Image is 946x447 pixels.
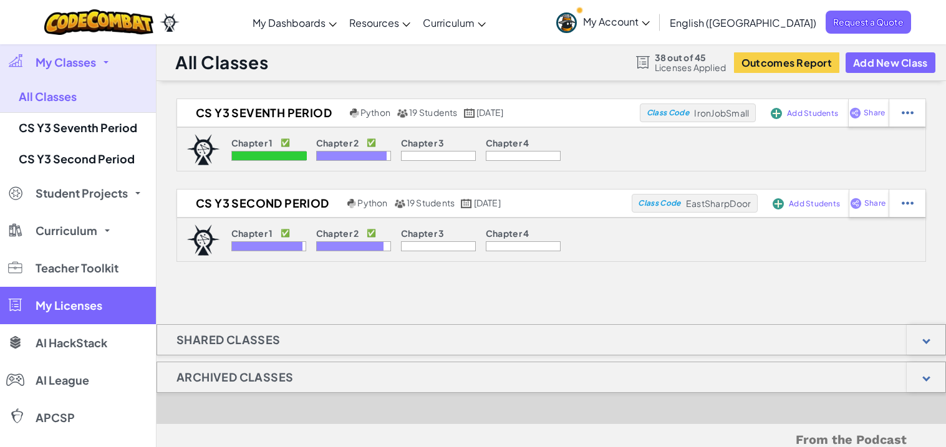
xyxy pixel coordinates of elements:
span: Add Students [789,200,840,208]
a: My Account [550,2,656,42]
span: Curriculum [36,225,97,236]
img: IconAddStudents.svg [771,108,782,119]
span: AI HackStack [36,337,107,348]
span: 38 out of 45 [655,52,726,62]
p: ✅ [281,138,290,148]
p: Chapter 2 [316,228,359,238]
img: calendar.svg [461,199,472,208]
button: Add New Class [846,52,935,73]
img: IconStudentEllipsis.svg [902,198,914,209]
a: Resources [343,6,417,39]
span: 19 Students [409,107,458,118]
span: Class Code [638,199,680,207]
span: Share [864,109,885,117]
h2: CS Y3 Seventh Period [177,103,347,122]
span: English ([GEOGRAPHIC_DATA]) [670,16,816,29]
p: Chapter 3 [401,228,445,238]
span: My Classes [36,57,96,68]
span: My Dashboards [253,16,326,29]
span: 19 Students [407,197,455,208]
span: Python [357,197,387,208]
img: logo [186,134,220,165]
a: CS Y3 Second Period Python 19 Students [DATE] [177,194,632,213]
p: ✅ [367,138,376,148]
img: IconShare_Purple.svg [850,198,862,209]
span: My Licenses [36,300,102,311]
span: Resources [349,16,399,29]
img: python.png [347,199,357,208]
img: IconShare_Purple.svg [849,107,861,118]
span: Teacher Toolkit [36,262,118,274]
p: Chapter 4 [486,138,529,148]
p: Chapter 4 [486,228,529,238]
button: Outcomes Report [734,52,839,73]
span: Share [864,199,886,207]
span: Curriculum [423,16,475,29]
a: CS Y3 Seventh Period Python 19 Students [DATE] [177,103,640,122]
span: Student Projects [36,188,128,199]
a: Curriculum [417,6,492,39]
p: Chapter 1 [231,228,273,238]
h1: Shared Classes [157,324,300,355]
span: EastSharpDoor [686,198,751,209]
img: calendar.svg [464,108,475,118]
span: [DATE] [474,197,501,208]
a: Request a Quote [826,11,911,34]
span: My Account [583,15,650,28]
span: Licenses Applied [655,62,726,72]
span: AI League [36,375,89,386]
p: Chapter 3 [401,138,445,148]
h1: All Classes [175,50,268,74]
img: CodeCombat logo [44,9,153,35]
p: Chapter 1 [231,138,273,148]
span: Add Students [787,110,838,117]
img: logo [186,224,220,256]
p: ✅ [281,228,290,238]
img: Ozaria [160,13,180,32]
p: ✅ [367,228,376,238]
img: MultipleUsers.png [394,199,405,208]
img: MultipleUsers.png [397,108,408,118]
h2: CS Y3 Second Period [177,194,344,213]
img: IconStudentEllipsis.svg [902,107,914,118]
img: python.png [350,108,359,118]
h1: Archived Classes [157,362,312,393]
span: Class Code [647,109,689,117]
span: Python [360,107,390,118]
a: My Dashboards [246,6,343,39]
span: [DATE] [476,107,503,118]
p: Chapter 2 [316,138,359,148]
span: IronJobSmall [694,107,749,118]
img: IconAddStudents.svg [773,198,784,209]
a: English ([GEOGRAPHIC_DATA]) [664,6,823,39]
img: avatar [556,12,577,33]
